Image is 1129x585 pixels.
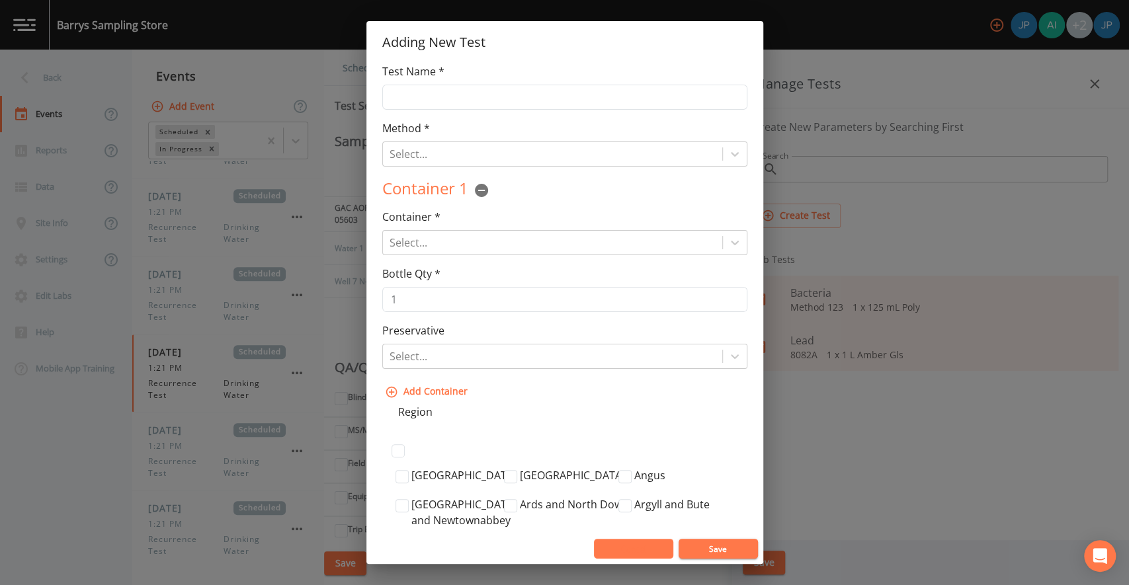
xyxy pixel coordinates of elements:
button: Save [679,539,758,559]
label: [GEOGRAPHIC_DATA] [520,467,625,483]
div: Container 1 [382,177,747,204]
label: Ards and North Down [520,496,629,512]
label: Container * [382,209,440,225]
button: Add Container [382,379,473,404]
label: Method * [382,120,430,136]
label: Region [398,404,433,420]
label: Argyll and Bute [634,496,710,512]
label: Angus [634,467,665,483]
label: Test Name * [382,63,444,79]
div: Open Intercom Messenger [1084,540,1116,572]
label: [GEOGRAPHIC_DATA] [411,467,517,483]
label: [GEOGRAPHIC_DATA] and Newtownabbey [411,496,520,528]
button: Cancel [594,539,673,559]
h2: Adding New Test [366,21,763,63]
label: Preservative [382,323,444,338]
label: Bottle Qty * [382,266,440,282]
